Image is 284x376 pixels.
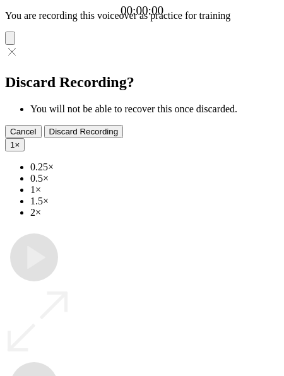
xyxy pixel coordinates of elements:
button: Discard Recording [44,125,124,138]
li: 2× [30,207,279,218]
button: 1× [5,138,25,151]
h2: Discard Recording? [5,74,279,91]
button: Cancel [5,125,42,138]
li: 0.25× [30,162,279,173]
a: 00:00:00 [121,4,163,18]
span: 1 [10,140,15,150]
li: You will not be able to recover this once discarded. [30,103,279,115]
li: 1× [30,184,279,196]
p: You are recording this voiceover as practice for training [5,10,279,21]
li: 0.5× [30,173,279,184]
li: 1.5× [30,196,279,207]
